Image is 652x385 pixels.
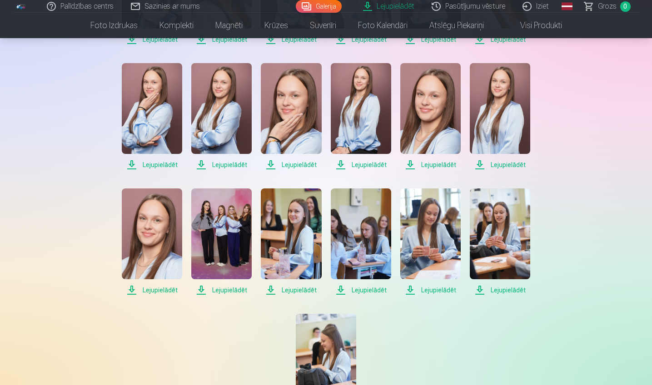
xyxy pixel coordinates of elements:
a: Foto kalendāri [347,13,418,38]
a: Krūzes [254,13,299,38]
a: Lejupielādēt [191,63,252,170]
span: Lejupielādēt [400,159,461,170]
span: Lejupielādēt [122,34,182,45]
span: Lejupielādēt [261,159,321,170]
span: Lejupielādēt [331,34,391,45]
span: Lejupielādēt [191,159,252,170]
span: Lejupielādēt [331,285,391,296]
span: Lejupielādēt [122,285,182,296]
span: 0 [620,1,631,12]
span: Grozs [598,1,617,12]
a: Lejupielādēt [331,188,391,296]
span: Lejupielādēt [470,285,530,296]
a: Magnēti [204,13,254,38]
span: Lejupielādēt [470,34,530,45]
a: Lejupielādēt [122,188,182,296]
span: Lejupielādēt [191,285,252,296]
a: Lejupielādēt [470,63,530,170]
a: Lejupielādēt [331,63,391,170]
a: Foto izdrukas [80,13,149,38]
a: Lejupielādēt [191,188,252,296]
a: Lejupielādēt [261,63,321,170]
a: Lejupielādēt [470,188,530,296]
span: Lejupielādēt [261,285,321,296]
span: Lejupielādēt [470,159,530,170]
a: Lejupielādēt [400,63,461,170]
a: Komplekti [149,13,204,38]
a: Lejupielādēt [122,63,182,170]
span: Lejupielādēt [331,159,391,170]
a: Lejupielādēt [261,188,321,296]
img: /fa1 [16,4,26,9]
span: Lejupielādēt [122,159,182,170]
span: Lejupielādēt [261,34,321,45]
a: Lejupielādēt [400,188,461,296]
a: Visi produkti [495,13,573,38]
a: Suvenīri [299,13,347,38]
span: Lejupielādēt [191,34,252,45]
span: Lejupielādēt [400,34,461,45]
span: Lejupielādēt [400,285,461,296]
a: Atslēgu piekariņi [418,13,495,38]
